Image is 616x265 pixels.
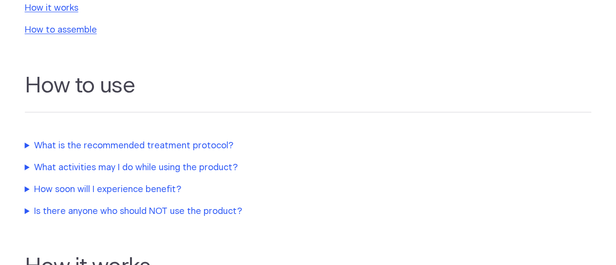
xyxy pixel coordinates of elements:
[25,140,434,153] summary: What is the recommended treatment protocol?
[25,4,78,13] a: How it works
[25,73,592,112] h2: How to use
[25,161,434,175] summary: What activities may I do while using the product?
[25,26,97,35] a: How to assemble
[25,183,434,196] summary: How soon will I experience benefit?
[25,205,434,218] summary: Is there anyone who should NOT use the product?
